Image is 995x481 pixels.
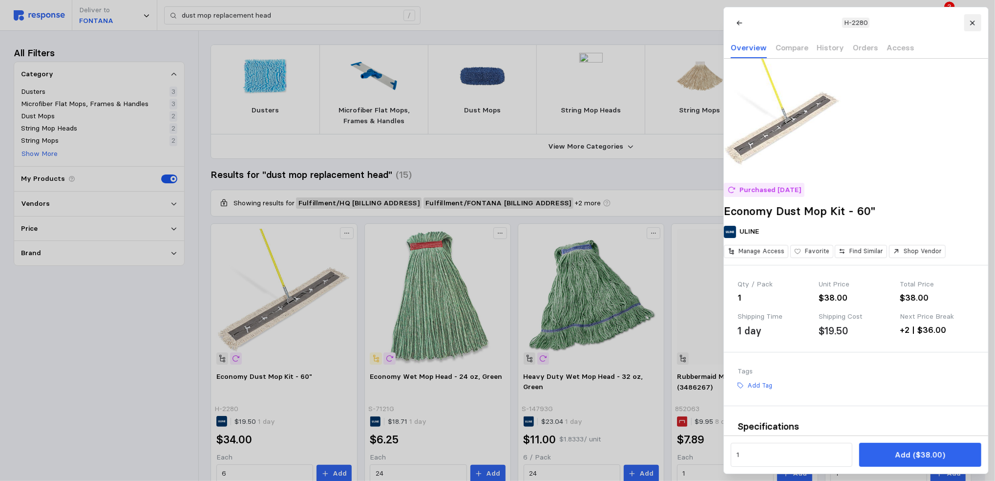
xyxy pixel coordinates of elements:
[739,247,784,256] p: Manage Access
[852,42,878,54] p: Orders
[819,311,893,322] div: Shipping Cost
[732,378,776,392] button: Add Tag
[819,324,848,338] div: $19.50
[903,247,941,256] p: Shop Vendor
[895,449,945,461] p: Add ($38.00)
[738,291,812,305] div: 1
[738,311,812,322] div: Shipping Time
[819,279,893,290] div: Unit Price
[724,59,841,176] img: H-2280
[887,42,914,54] p: Access
[739,185,801,196] p: Purchased [DATE]
[775,42,808,54] p: Compare
[724,204,988,219] h2: Economy Dust Mop Kit - 60"
[738,279,812,290] div: Qty / Pack
[859,443,981,467] button: Add ($38.00)
[731,42,767,54] p: Overview
[740,226,759,237] p: ULINE
[724,245,788,258] button: Manage Access
[900,291,974,305] div: $38.00
[819,291,893,305] div: $38.00
[736,446,847,464] input: Qty
[900,311,974,322] div: Next Price Break
[835,245,887,258] button: Find Similar
[738,324,762,338] div: 1 day
[844,18,868,28] p: H-2280
[900,324,974,337] div: +2 | $36.00
[804,247,829,256] p: Favorite
[900,279,974,290] div: Total Price
[747,381,772,390] p: Add Tag
[738,366,974,377] div: Tags
[889,245,945,258] button: Shop Vendor
[790,245,833,258] button: Favorite
[738,420,974,433] h3: Specifications
[817,42,844,54] p: History
[849,247,883,256] p: Find Similar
